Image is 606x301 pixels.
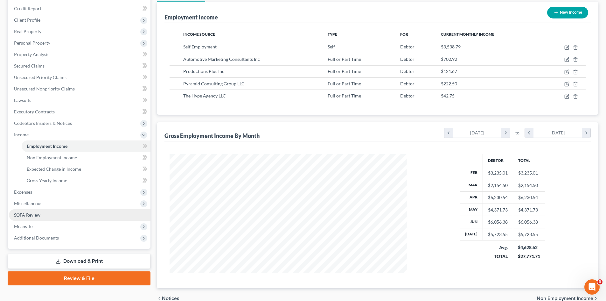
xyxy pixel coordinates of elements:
[14,40,50,46] span: Personal Property
[183,56,260,62] span: Automotive Marketing Consultants Inc
[460,216,483,228] th: Jun
[537,296,593,301] span: Non Employment Income
[157,296,162,301] i: chevron_left
[513,204,545,216] td: $4,371.73
[441,93,455,98] span: $42.75
[525,128,533,138] i: chevron_left
[488,182,508,189] div: $2,154.50
[27,178,67,183] span: Gross Yearly Income
[14,86,75,91] span: Unsecured Nonpriority Claims
[27,155,77,160] span: Non Employment Income
[183,44,217,49] span: Self Employment
[488,194,508,201] div: $6,230.54
[400,32,408,37] span: For
[183,81,245,86] span: Pyramid Consulting Group LLC
[9,106,150,118] a: Executory Contracts
[14,63,45,68] span: Secured Claims
[14,17,40,23] span: Client Profile
[444,128,453,138] i: chevron_left
[183,68,224,74] span: Productions Plus Inc
[441,32,494,37] span: Current Monthly Income
[27,166,81,172] span: Expected Change in Income
[501,128,510,138] i: chevron_right
[400,81,414,86] span: Debtor
[22,152,150,163] a: Non Employment Income
[164,13,218,21] div: Employment Income
[582,128,590,138] i: chevron_right
[400,44,414,49] span: Debtor
[441,44,461,49] span: $3,538.79
[400,56,414,62] span: Debtor
[537,296,598,301] button: Non Employment Income chevron_right
[14,97,31,103] span: Lawsuits
[488,170,508,176] div: $3,235.01
[460,204,483,216] th: May
[460,191,483,204] th: Apr
[441,56,457,62] span: $702.92
[14,109,55,114] span: Executory Contracts
[533,128,582,138] div: [DATE]
[9,3,150,14] a: Credit Report
[183,93,226,98] span: The Hype Agency LLC
[14,29,41,34] span: Real Property
[14,6,41,11] span: Credit Report
[584,279,600,295] iframe: Intercom live chat
[400,93,414,98] span: Debtor
[441,81,457,86] span: $222.50
[328,32,337,37] span: Type
[157,296,179,301] button: chevron_left Notices
[27,143,67,149] span: Employment Income
[8,271,150,285] a: Review & File
[453,128,502,138] div: [DATE]
[513,179,545,191] td: $2,154.50
[400,68,414,74] span: Debtor
[597,279,603,284] span: 3
[518,244,540,251] div: $4,628.62
[328,68,361,74] span: Full or Part Time
[513,228,545,240] td: $5,723.55
[162,296,179,301] span: Notices
[9,60,150,72] a: Secured Claims
[14,201,42,206] span: Miscellaneous
[14,189,32,195] span: Expenses
[488,244,508,251] div: Avg.
[328,93,361,98] span: Full or Part Time
[328,81,361,86] span: Full or Part Time
[328,56,361,62] span: Full or Part Time
[488,231,508,238] div: $5,723.55
[9,209,150,221] a: SOFA Review
[513,167,545,179] td: $3,235.01
[488,219,508,225] div: $6,056.38
[14,52,49,57] span: Property Analysis
[593,296,598,301] i: chevron_right
[488,207,508,213] div: $4,371.73
[9,49,150,60] a: Property Analysis
[460,179,483,191] th: Mar
[518,253,540,260] div: $27,771.71
[14,120,72,126] span: Codebtors Insiders & Notices
[14,132,29,137] span: Income
[513,216,545,228] td: $6,056.38
[460,167,483,179] th: Feb
[328,44,335,49] span: Self
[488,253,508,260] div: TOTAL
[483,154,513,167] th: Debtor
[8,254,150,269] a: Download & Print
[9,72,150,83] a: Unsecured Priority Claims
[460,228,483,240] th: [DATE]
[22,163,150,175] a: Expected Change in Income
[513,191,545,204] td: $6,230.54
[183,32,215,37] span: Income Source
[22,175,150,186] a: Gross Yearly Income
[9,83,150,95] a: Unsecured Nonpriority Claims
[14,235,59,240] span: Additional Documents
[547,7,588,18] button: New Income
[14,212,40,218] span: SOFA Review
[441,68,457,74] span: $121.67
[9,95,150,106] a: Lawsuits
[164,132,260,140] div: Gross Employment Income By Month
[515,130,519,136] span: to
[14,224,36,229] span: Means Test
[513,154,545,167] th: Total
[22,140,150,152] a: Employment Income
